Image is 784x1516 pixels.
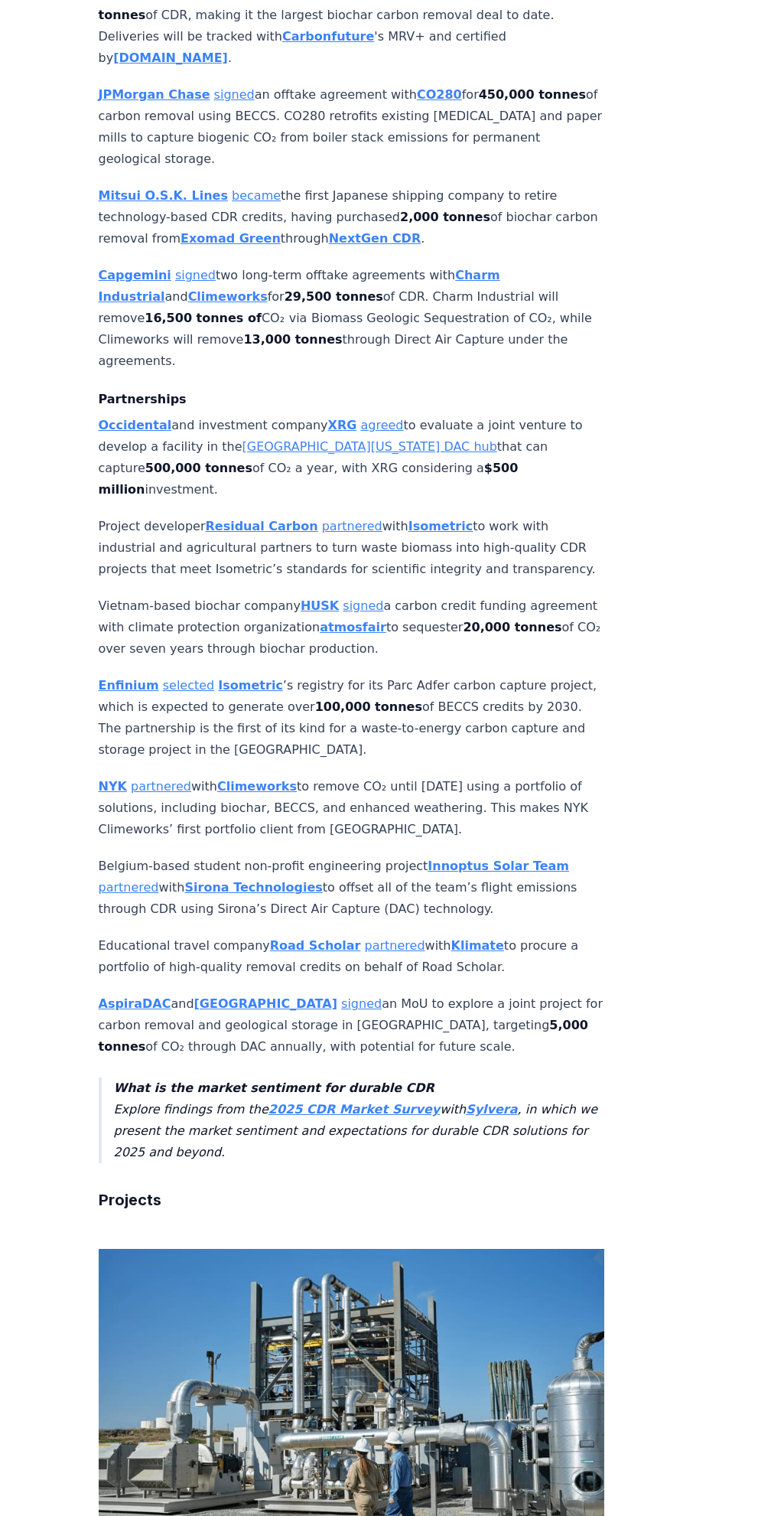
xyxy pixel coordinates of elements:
a: partnered [99,880,159,895]
strong: What is the market sentiment for durable CDR [114,1081,434,1095]
strong: 500,000 tonnes [145,461,252,475]
a: Climeworks [217,779,297,794]
a: became [232,188,281,203]
p: and an MoU to explore a joint project for carbon removal and geological storage in [GEOGRAPHIC_DA... [99,993,605,1058]
strong: 29,500 tonnes [285,289,383,304]
a: Capgemini [99,268,171,282]
a: Isometric [408,519,473,533]
a: Klimate [451,938,504,953]
a: Isometric [218,678,283,693]
a: Sylvera [466,1102,517,1117]
a: signed [343,598,383,613]
a: Carbonfuture [282,29,374,44]
a: JPMorgan Chase [99,87,210,102]
p: ’s registry for its Parc Adfer carbon capture project, which is expected to generate over of BECC... [99,675,605,761]
a: [GEOGRAPHIC_DATA] [194,996,337,1011]
p: Project developer with to work with industrial and agricultural partners to turn waste biomass in... [99,516,605,580]
p: two long-term offtake agreements with and for of CDR. Charm Industrial will remove CO₂ via Biomas... [99,265,605,372]
p: Belgium-based student non-profit engineering project with to offset all of the team’s flight emis... [99,856,605,920]
a: partnered [131,779,191,794]
a: Road Scholar [270,938,361,953]
p: Vietnam-based biochar company a carbon credit funding agreement with climate protection organizat... [99,595,605,660]
strong: 16,500 tonnes of [145,311,262,325]
p: with to remove CO₂ until [DATE] using a portfolio of solutions, including biochar, BECCS, and enh... [99,776,605,840]
a: partnered [322,519,382,533]
strong: 100,000 tonnes [315,699,422,714]
a: Sirona Technologies [184,880,322,895]
a: Innoptus Solar Team [428,859,569,873]
a: Enfinium [99,678,159,693]
p: the first Japanese shipping company to retire technology-based CDR credits, having purchased of b... [99,185,605,249]
p: an offtake agreement with for of carbon removal using BECCS. CO280 retrofits existing [MEDICAL_DA... [99,84,605,170]
a: [DOMAIN_NAME] [113,51,228,65]
a: agreed [360,418,403,432]
a: signed [214,87,255,102]
a: Residual Carbon [205,519,317,533]
p: Educational travel company with to procure a portfolio of high-quality removal credits on behalf ... [99,935,605,978]
strong: Partnerships [99,392,187,406]
a: AspiraDAC [99,996,171,1011]
a: XRG [328,418,357,432]
a: signed [341,996,382,1011]
a: NYK [99,779,127,794]
a: Exomad Green [181,231,281,246]
a: Climeworks [188,289,268,304]
a: CO280 [417,87,462,102]
a: partnered [365,938,425,953]
a: selected [163,678,215,693]
strong: 2,000 tonnes [400,210,490,224]
a: 2025 CDR Market Survey [268,1102,440,1117]
a: [GEOGRAPHIC_DATA][US_STATE] DAC hub [242,439,497,454]
a: signed [175,268,216,282]
a: HUSK [301,598,339,613]
strong: 13,000 tonnes [243,332,342,347]
a: Occidental [99,418,172,432]
strong: Projects [99,1191,161,1209]
strong: 450,000 tonnes [479,87,586,102]
a: Mitsui O.S.K. Lines [99,188,228,203]
a: atmosfair [320,620,386,634]
em: Explore findings from the with , in which we present the market sentiment and expectations for du... [114,1081,598,1159]
p: and investment company to evaluate a joint venture to develop a facility in the that can capture ... [99,415,605,500]
strong: 20,000 tonnes [463,620,561,634]
a: NextGen CDR [329,231,421,246]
